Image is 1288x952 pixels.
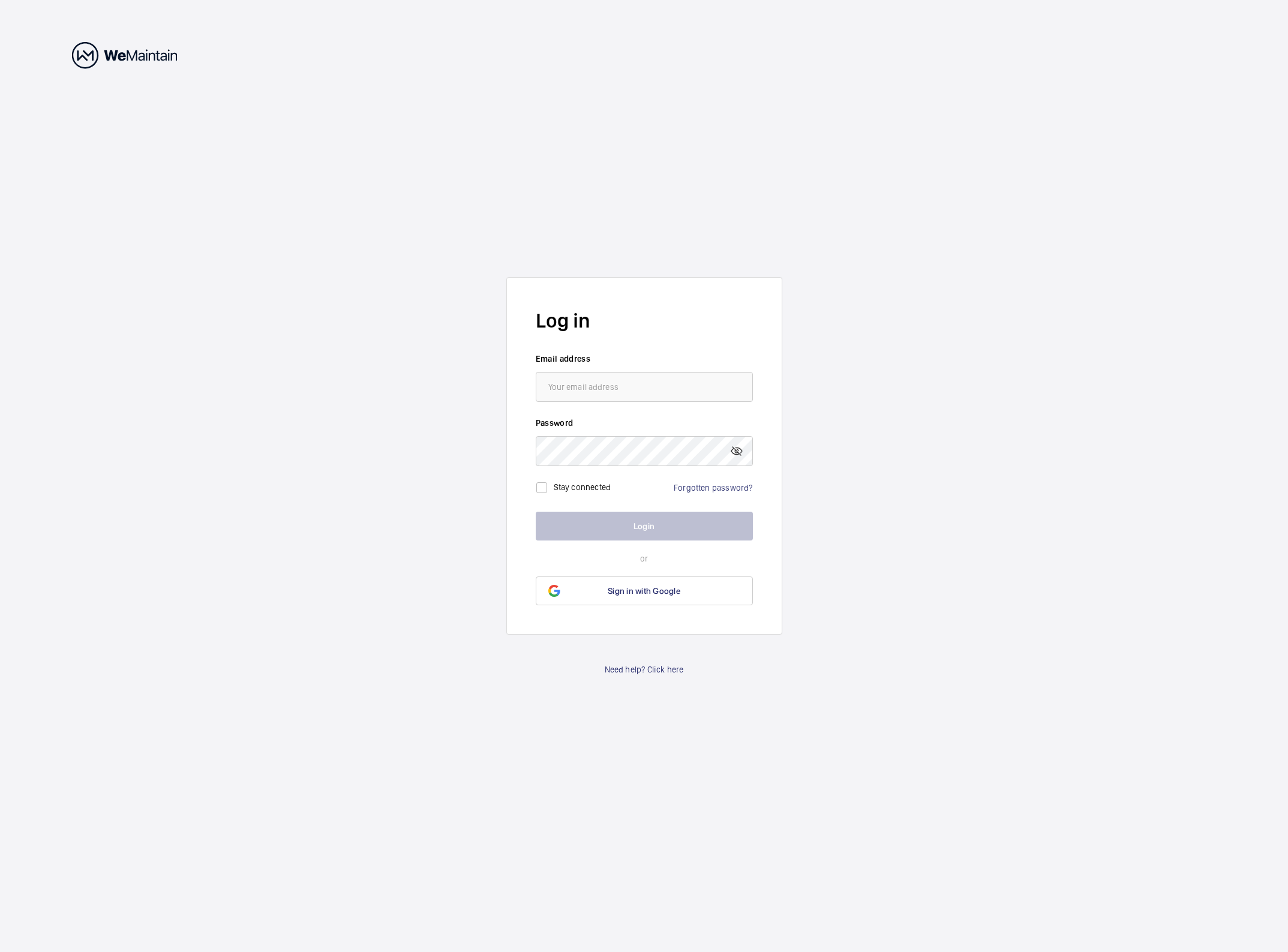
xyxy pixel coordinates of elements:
[536,372,753,402] input: Your email address
[554,482,611,491] label: Stay connected
[674,483,752,492] a: Forgotten password?
[536,307,753,335] h2: Log in
[605,663,684,675] a: Need help? Click here
[536,512,753,540] button: Login
[536,417,753,429] label: Password
[536,353,753,365] label: Email address
[608,586,680,596] span: Sign in with Google
[536,552,753,564] p: or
